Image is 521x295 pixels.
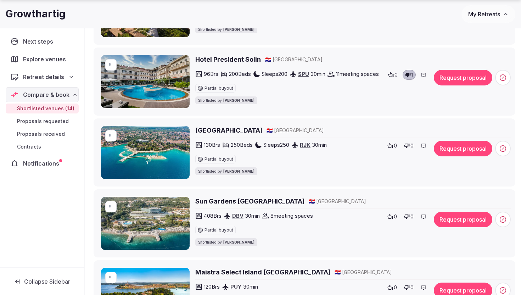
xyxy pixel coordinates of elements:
span: 0 [394,71,398,78]
button: 🇭🇷 [267,127,273,134]
button: 0 [385,283,399,293]
span: [GEOGRAPHIC_DATA] [316,198,366,205]
button: 0 [386,70,400,80]
a: [GEOGRAPHIC_DATA] [195,126,262,135]
span: Contracts [17,143,41,150]
span: 1 [411,71,413,78]
span: Explore venues [23,55,69,63]
div: Shortlisted by [195,238,257,246]
button: Collapse Sidebar [6,274,79,289]
span: [GEOGRAPHIC_DATA] [273,56,323,63]
span: 30 min [243,283,258,290]
h1: Growthartig [6,7,66,21]
span: Partial buyout [205,228,233,232]
button: Request proposal [434,212,492,227]
button: 🇭🇷 [335,269,341,276]
span: Compare & book [23,90,69,99]
span: My Retreats [468,11,500,18]
a: Notifications [6,156,79,171]
span: Notifications [23,159,62,168]
button: 🇭🇷 [309,198,315,205]
span: Proposals received [17,130,65,138]
a: DBV [232,212,243,219]
span: 0 [394,213,397,220]
span: 0 [410,284,414,291]
img: Hotel President Solin [101,55,190,108]
span: Proposals requested [17,118,69,125]
img: Hotel Malin [101,126,190,179]
a: Proposals received [6,129,79,139]
img: Sun Gardens Dubrovnik [101,197,190,250]
span: 11 meeting spaces [336,70,379,78]
button: 0 [402,212,416,222]
span: 200 Beds [229,70,251,78]
span: 408 Brs [204,212,222,219]
span: 0 [410,213,414,220]
span: 🇭🇷 [265,56,271,62]
div: Shortlisted by [195,96,257,104]
span: Partial buyout [205,157,233,161]
span: 30 min [245,212,260,219]
span: [PERSON_NAME] [223,98,254,103]
span: 250 Beds [231,141,253,149]
span: 🇭🇷 [267,127,273,133]
a: Maistra Select Island [GEOGRAPHIC_DATA] [195,268,330,277]
span: [PERSON_NAME] [223,169,254,174]
a: SPU [298,71,309,77]
a: Hotel President Solin [195,55,261,64]
span: 🇭🇷 [335,269,341,275]
div: Shortlisted by [195,26,257,33]
span: 🇭🇷 [309,198,315,204]
button: Request proposal [434,141,492,156]
a: Next steps [6,34,79,49]
button: 0 [385,141,399,151]
button: 0 [385,212,399,222]
div: Shortlisted by [195,167,257,175]
span: 0 [394,284,397,291]
span: Partial buyout [205,86,233,90]
span: [PERSON_NAME] [223,27,254,32]
a: RJK [300,141,310,148]
button: 0 [402,283,416,293]
a: PUY [230,283,242,290]
span: 96 Brs [204,70,218,78]
button: 🇭🇷 [265,56,271,63]
span: 120 Brs [204,283,220,290]
span: [GEOGRAPHIC_DATA] [342,269,392,276]
span: [GEOGRAPHIC_DATA] [274,127,324,134]
span: Sleeps 200 [262,70,287,78]
span: Retreat details [23,73,64,81]
span: [PERSON_NAME] [223,240,254,245]
a: Shortlisted venues (14) [6,104,79,113]
span: 0 [394,142,397,149]
a: Explore venues [6,52,79,67]
a: Sun Gardens [GEOGRAPHIC_DATA] [195,197,304,206]
a: Contracts [6,142,79,152]
button: 0 [402,141,416,151]
span: Collapse Sidebar [24,278,70,285]
button: Request proposal [434,70,492,85]
button: 1 [403,70,416,80]
span: Shortlisted venues (14) [17,105,74,112]
span: Sleeps 250 [263,141,289,149]
a: Proposals requested [6,116,79,126]
span: Next steps [23,37,56,46]
span: 130 Brs [204,141,220,149]
span: 30 min [310,70,325,78]
button: My Retreats [461,5,515,23]
span: 8 meeting spaces [270,212,313,219]
span: 0 [410,142,414,149]
span: 30 min [312,141,327,149]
